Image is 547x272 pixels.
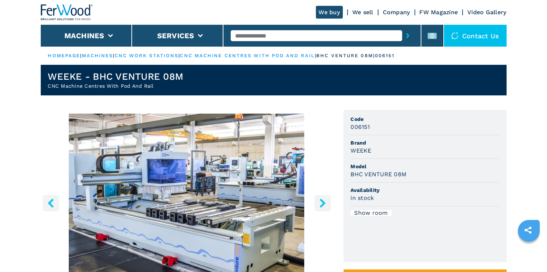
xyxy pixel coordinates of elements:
button: left-button [43,195,59,211]
h3: in stock [351,194,374,202]
span: | [315,53,316,58]
a: We buy [316,6,343,19]
button: Machines [64,31,104,40]
p: 006151 [375,52,395,59]
span: | [113,53,114,58]
a: machines [82,53,113,58]
h1: WEEKE - BHC VENTURE 08M [48,71,184,82]
img: Ferwood [41,4,93,20]
span: Model [351,163,499,170]
iframe: Chat [516,239,542,267]
h3: BHC VENTURE 08M [351,170,407,178]
div: Contact us [444,25,507,47]
span: Brand [351,139,499,146]
button: submit-button [402,27,413,44]
button: Services [157,31,194,40]
h3: WEEKE [351,146,372,155]
a: FW Magazine [420,9,458,16]
a: cnc work stations [115,53,179,58]
a: HOMEPAGE [48,53,80,58]
a: cnc machine centres with pod and rail [180,53,315,58]
span: | [80,53,82,58]
a: We sell [352,9,373,16]
span: Availability [351,186,499,194]
img: Contact us [451,32,459,39]
h2: CNC Machine Centres With Pod And Rail [48,82,184,90]
div: Show room [351,210,392,216]
h3: 006151 [351,123,370,131]
a: sharethis [519,221,537,239]
button: right-button [314,195,331,211]
a: Company [383,9,410,16]
span: | [178,53,180,58]
a: Video Gallery [467,9,506,16]
span: Code [351,115,499,123]
p: bhc venture 08m | [316,52,375,59]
